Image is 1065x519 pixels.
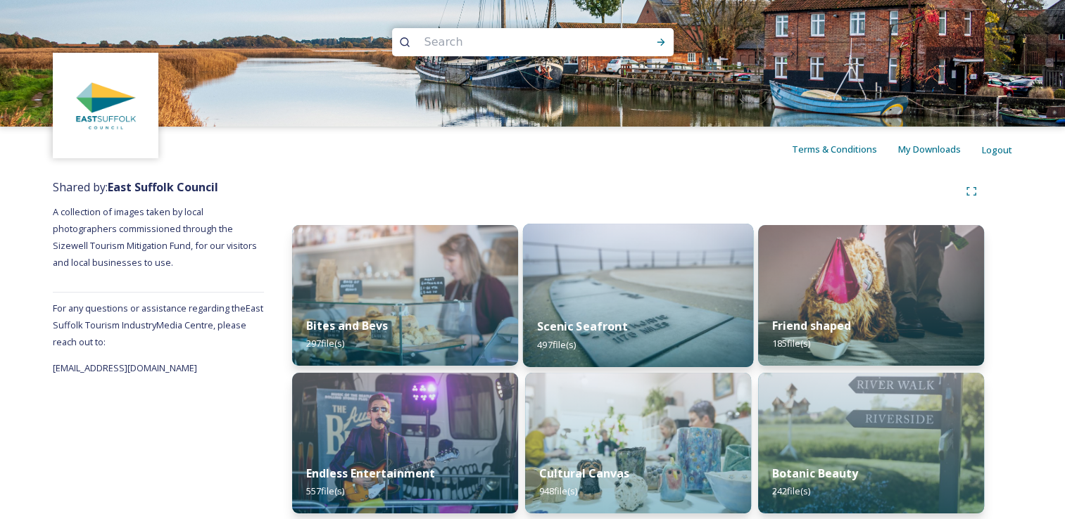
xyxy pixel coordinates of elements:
strong: Bites and Bevs [306,318,388,333]
strong: East Suffolk Council [108,179,218,195]
strong: Scenic Seafront [537,319,628,334]
span: 948 file(s) [539,485,577,497]
strong: Endless Entertainment [306,466,435,481]
span: A collection of images taken by local photographers commissioned through the Sizewell Tourism Mit... [53,205,259,269]
img: 187ad332-59d7-4936-919b-e09a8ec764f7.jpg [292,225,518,366]
img: 27ec5049-6836-4a61-924f-da3d7f9bb04d.jpg [758,373,984,513]
strong: Friend shaped [772,318,851,333]
span: 297 file(s) [306,337,344,350]
span: 185 file(s) [772,337,810,350]
strong: Cultural Canvas [539,466,629,481]
input: Search [417,27,610,58]
img: 7b3cc291-268c-4e24-ab07-34cc75eeaa57.jpg [523,224,753,367]
a: Terms & Conditions [792,141,898,158]
span: 497 file(s) [537,338,576,350]
a: My Downloads [898,141,982,158]
span: 557 file(s) [306,485,344,497]
img: af8e106b-86cc-4908-b70e-7260d126d77f.jpg [525,373,751,513]
span: 242 file(s) [772,485,810,497]
span: [EMAIL_ADDRESS][DOMAIN_NAME] [53,361,197,374]
img: 12846849-7869-412f-8e03-be1d49a9a142.jpg [758,225,984,366]
strong: Botanic Beauty [772,466,858,481]
span: Terms & Conditions [792,143,877,155]
span: Logout [982,143,1012,156]
span: For any questions or assistance regarding the East Suffolk Tourism Industry Media Centre, please ... [53,302,263,348]
img: 96ddc713-6f77-4883-9b7d-4241002ee1fe.jpg [292,373,518,513]
span: Shared by: [53,179,218,195]
span: My Downloads [898,143,961,155]
img: ddd00b8e-fed8-4ace-b05d-a63b8df0f5dd.jpg [55,55,157,157]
